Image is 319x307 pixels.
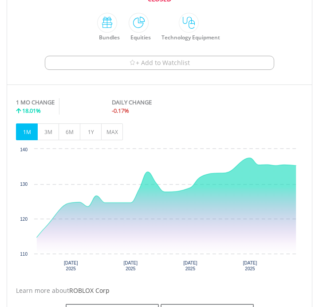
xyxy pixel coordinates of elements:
[69,286,110,295] span: ROBLOX Corp
[20,252,28,257] text: 110
[243,261,257,271] text: [DATE] 2025
[183,261,197,271] text: [DATE] 2025
[22,107,41,115] span: 18.01%
[157,34,220,41] div: Technology Equipment
[95,34,120,41] div: Bundles
[45,56,275,70] button: Watchlist + Add to Watchlist
[16,145,303,277] svg: Interactive chart
[37,123,59,140] button: 3M
[20,182,28,187] text: 130
[64,261,78,271] text: [DATE] 2025
[16,98,55,107] div: 1 MO CHANGE
[112,107,129,115] span: -0.17%
[112,98,256,107] div: DAILY CHANGE
[20,147,28,152] text: 140
[16,123,38,140] button: 1M
[101,123,123,140] button: MAX
[126,34,151,41] div: Equities
[124,261,138,271] text: [DATE] 2025
[59,123,80,140] button: 6M
[129,60,136,66] img: Watchlist
[16,286,303,295] div: Learn more about
[136,58,190,67] span: + Add to Watchlist
[80,123,102,140] button: 1Y
[16,145,303,277] div: Chart. Highcharts interactive chart.
[20,217,28,222] text: 120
